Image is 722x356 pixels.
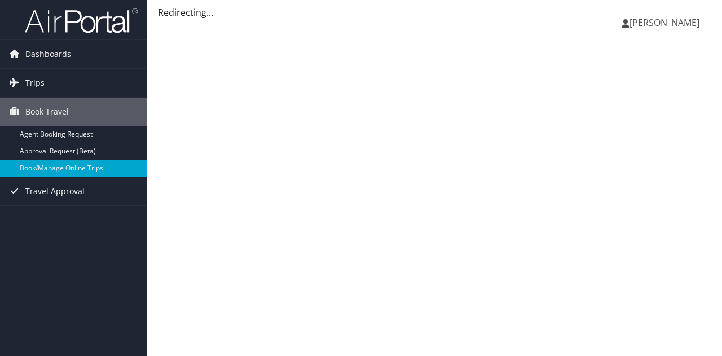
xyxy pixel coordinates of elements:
span: Book Travel [25,98,69,126]
span: Dashboards [25,40,71,68]
span: [PERSON_NAME] [629,16,699,29]
a: [PERSON_NAME] [622,6,711,39]
span: Travel Approval [25,177,85,205]
img: airportal-logo.png [25,7,138,34]
span: Trips [25,69,45,97]
div: Redirecting... [158,6,711,19]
